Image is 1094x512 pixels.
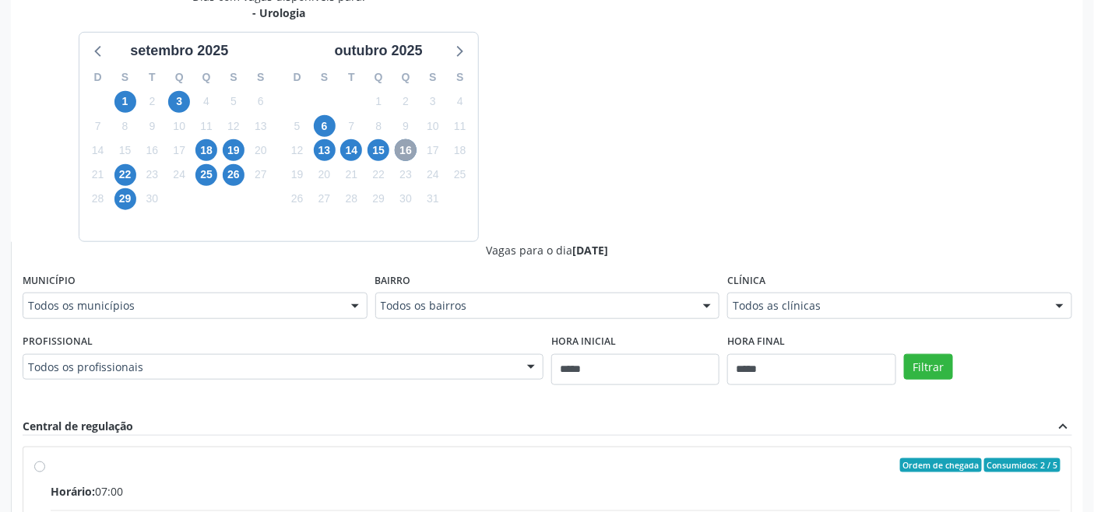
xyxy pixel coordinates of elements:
[727,330,785,354] label: Hora final
[340,115,362,137] span: terça-feira, 7 de outubro de 2025
[141,91,163,113] span: terça-feira, 2 de setembro de 2025
[141,139,163,161] span: terça-feira, 16 de setembro de 2025
[287,115,308,137] span: domingo, 5 de outubro de 2025
[195,164,217,186] span: quinta-feira, 25 de setembro de 2025
[141,164,163,186] span: terça-feira, 23 de setembro de 2025
[223,115,244,137] span: sexta-feira, 12 de setembro de 2025
[51,483,1061,500] div: 07:00
[392,65,420,89] div: Q
[900,458,982,472] span: Ordem de chegada
[141,115,163,137] span: terça-feira, 9 de setembro de 2025
[195,115,217,137] span: quinta-feira, 11 de setembro de 2025
[1055,418,1072,435] i: expand_less
[422,91,444,113] span: sexta-feira, 3 de outubro de 2025
[114,139,136,161] span: segunda-feira, 15 de setembro de 2025
[87,188,109,210] span: domingo, 28 de setembro de 2025
[422,188,444,210] span: sexta-feira, 31 de outubro de 2025
[395,139,417,161] span: quinta-feira, 16 de outubro de 2025
[247,65,274,89] div: S
[168,164,190,186] span: quarta-feira, 24 de setembro de 2025
[446,65,473,89] div: S
[422,115,444,137] span: sexta-feira, 10 de outubro de 2025
[551,330,616,354] label: Hora inicial
[23,418,133,435] div: Central de regulação
[223,164,244,186] span: sexta-feira, 26 de setembro de 2025
[195,91,217,113] span: quinta-feira, 4 de setembro de 2025
[87,139,109,161] span: domingo, 14 de setembro de 2025
[287,139,308,161] span: domingo, 12 de outubro de 2025
[124,40,234,61] div: setembro 2025
[23,330,93,354] label: Profissional
[365,65,392,89] div: Q
[395,91,417,113] span: quinta-feira, 2 de outubro de 2025
[727,269,765,293] label: Clínica
[287,188,308,210] span: domingo, 26 de outubro de 2025
[114,188,136,210] span: segunda-feira, 29 de setembro de 2025
[340,188,362,210] span: terça-feira, 28 de outubro de 2025
[287,164,308,186] span: domingo, 19 de outubro de 2025
[449,115,471,137] span: sábado, 11 de outubro de 2025
[368,139,389,161] span: quarta-feira, 15 de outubro de 2025
[250,139,272,161] span: sábado, 20 de setembro de 2025
[223,139,244,161] span: sexta-feira, 19 de setembro de 2025
[314,115,336,137] span: segunda-feira, 6 de outubro de 2025
[329,40,429,61] div: outubro 2025
[168,91,190,113] span: quarta-feira, 3 de setembro de 2025
[733,298,1040,314] span: Todos as clínicas
[375,269,411,293] label: Bairro
[368,164,389,186] span: quarta-feira, 22 de outubro de 2025
[395,115,417,137] span: quinta-feira, 9 de outubro de 2025
[114,115,136,137] span: segunda-feira, 8 de setembro de 2025
[84,65,111,89] div: D
[422,164,444,186] span: sexta-feira, 24 de outubro de 2025
[449,164,471,186] span: sábado, 25 de outubro de 2025
[28,359,512,375] span: Todos os profissionais
[114,164,136,186] span: segunda-feira, 22 de setembro de 2025
[23,269,76,293] label: Município
[168,115,190,137] span: quarta-feira, 10 de setembro de 2025
[314,164,336,186] span: segunda-feira, 20 de outubro de 2025
[449,139,471,161] span: sábado, 18 de outubro de 2025
[395,164,417,186] span: quinta-feira, 23 de outubro de 2025
[87,164,109,186] span: domingo, 21 de setembro de 2025
[87,115,109,137] span: domingo, 7 de setembro de 2025
[314,188,336,210] span: segunda-feira, 27 de outubro de 2025
[395,188,417,210] span: quinta-feira, 30 de outubro de 2025
[573,243,609,258] span: [DATE]
[904,354,953,380] button: Filtrar
[368,188,389,210] span: quarta-feira, 29 de outubro de 2025
[340,139,362,161] span: terça-feira, 14 de outubro de 2025
[984,458,1061,472] span: Consumidos: 2 / 5
[195,139,217,161] span: quinta-feira, 18 de setembro de 2025
[23,242,1072,258] div: Vagas para o dia
[28,298,336,314] span: Todos os municípios
[111,65,139,89] div: S
[250,91,272,113] span: sábado, 6 de setembro de 2025
[422,139,444,161] span: sexta-feira, 17 de outubro de 2025
[139,65,166,89] div: T
[114,91,136,113] span: segunda-feira, 1 de setembro de 2025
[368,91,389,113] span: quarta-feira, 1 de outubro de 2025
[338,65,365,89] div: T
[283,65,311,89] div: D
[368,115,389,137] span: quarta-feira, 8 de outubro de 2025
[340,164,362,186] span: terça-feira, 21 de outubro de 2025
[193,65,220,89] div: Q
[166,65,193,89] div: Q
[250,115,272,137] span: sábado, 13 de setembro de 2025
[51,484,95,499] span: Horário:
[223,91,244,113] span: sexta-feira, 5 de setembro de 2025
[220,65,248,89] div: S
[141,188,163,210] span: terça-feira, 30 de setembro de 2025
[381,298,688,314] span: Todos os bairros
[168,139,190,161] span: quarta-feira, 17 de setembro de 2025
[420,65,447,89] div: S
[192,5,365,21] div: - Urologia
[314,139,336,161] span: segunda-feira, 13 de outubro de 2025
[311,65,338,89] div: S
[250,164,272,186] span: sábado, 27 de setembro de 2025
[449,91,471,113] span: sábado, 4 de outubro de 2025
